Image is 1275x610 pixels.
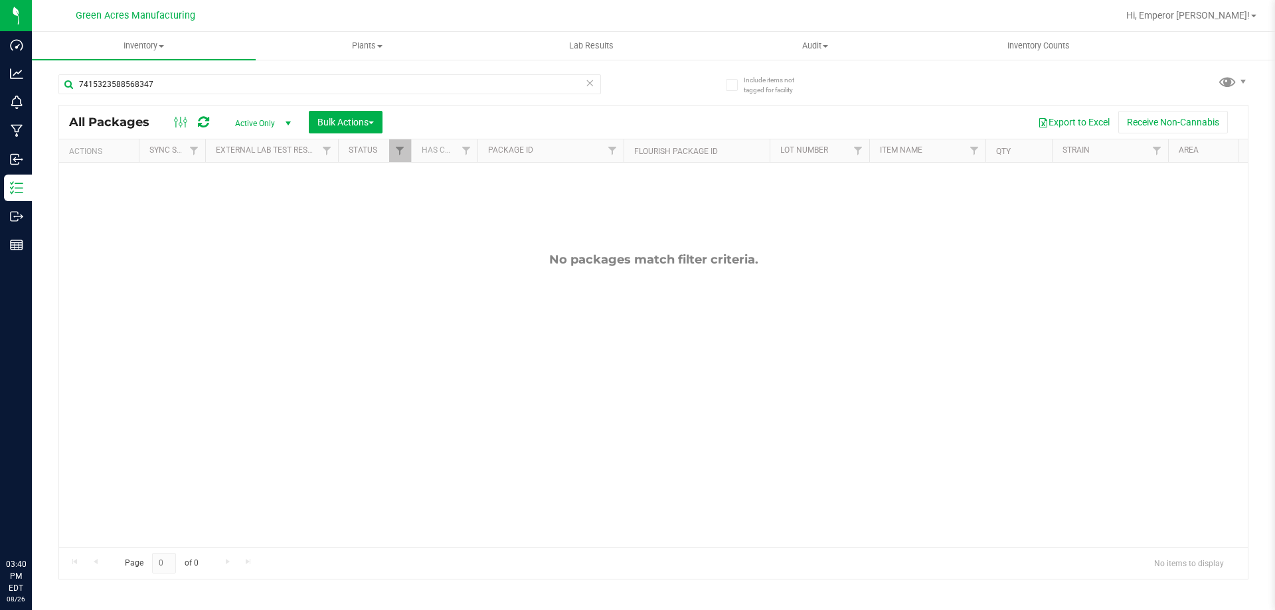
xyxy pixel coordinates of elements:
[59,252,1248,267] div: No packages match filter criteria.
[411,139,477,163] th: Has COA
[183,139,205,162] a: Filter
[1029,111,1118,133] button: Export to Excel
[76,10,195,21] span: Green Acres Manufacturing
[13,504,53,544] iframe: Resource center
[456,139,477,162] a: Filter
[1118,111,1228,133] button: Receive Non-Cannabis
[551,40,632,52] span: Lab Results
[634,147,718,156] a: Flourish Package ID
[10,153,23,166] inline-svg: Inbound
[704,40,926,52] span: Audit
[216,145,320,155] a: External Lab Test Result
[39,502,55,518] iframe: Resource center unread badge
[10,210,23,223] inline-svg: Outbound
[69,147,133,156] div: Actions
[349,145,377,155] a: Status
[58,74,601,94] input: Search Package ID, Item Name, SKU, Lot or Part Number...
[32,32,256,60] a: Inventory
[964,139,985,162] a: Filter
[880,145,922,155] a: Item Name
[479,32,703,60] a: Lab Results
[996,147,1011,156] a: Qty
[6,558,26,594] p: 03:40 PM EDT
[1144,553,1234,573] span: No items to display
[1179,145,1199,155] a: Area
[256,40,479,52] span: Plants
[389,139,411,162] a: Filter
[10,181,23,194] inline-svg: Inventory
[744,75,810,95] span: Include items not tagged for facility
[114,553,209,573] span: Page of 0
[488,145,533,155] a: Package ID
[703,32,927,60] a: Audit
[149,145,201,155] a: Sync Status
[989,40,1088,52] span: Inventory Counts
[1062,145,1090,155] a: Strain
[10,124,23,137] inline-svg: Manufacturing
[927,32,1151,60] a: Inventory Counts
[10,38,23,52] inline-svg: Dashboard
[1146,139,1168,162] a: Filter
[1126,10,1250,21] span: Hi, Emperor [PERSON_NAME]!
[69,115,163,129] span: All Packages
[316,139,338,162] a: Filter
[32,40,256,52] span: Inventory
[585,74,594,92] span: Clear
[6,594,26,604] p: 08/26
[256,32,479,60] a: Plants
[10,67,23,80] inline-svg: Analytics
[317,117,374,127] span: Bulk Actions
[10,238,23,252] inline-svg: Reports
[309,111,382,133] button: Bulk Actions
[780,145,828,155] a: Lot Number
[10,96,23,109] inline-svg: Monitoring
[847,139,869,162] a: Filter
[602,139,624,162] a: Filter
